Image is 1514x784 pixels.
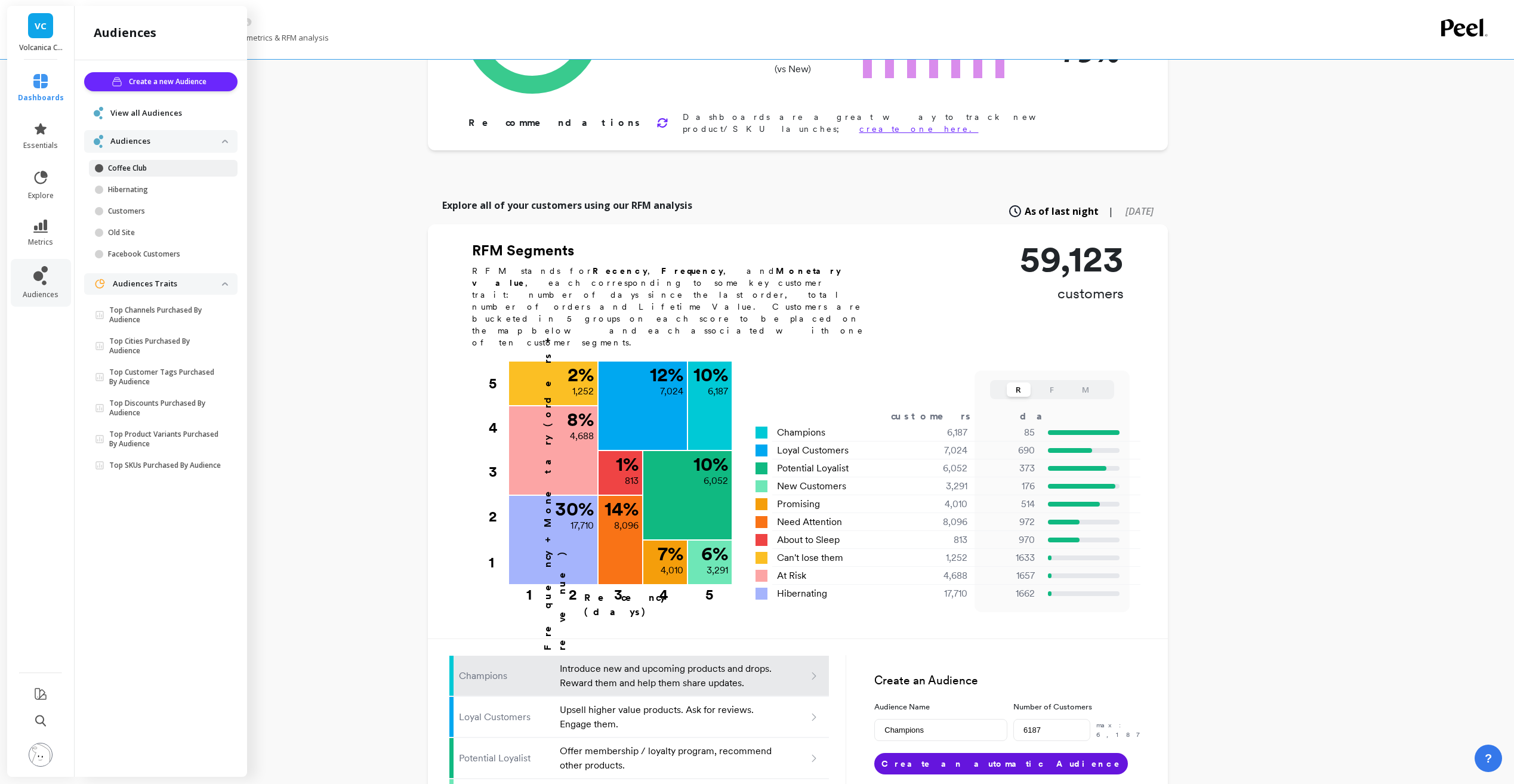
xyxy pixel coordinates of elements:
span: Hibernating [777,587,827,601]
p: customers [1020,284,1124,303]
p: 6,052 [704,474,728,488]
p: 3,291 [707,563,728,578]
div: 7,024 [896,443,982,458]
div: 8,096 [896,515,982,529]
div: 1,252 [896,551,982,565]
p: Top Product Variants Purchased By Audience [109,430,222,449]
div: days [1020,409,1069,424]
p: Recency (days) [584,591,731,619]
div: 4,688 [896,569,982,583]
span: Can't lose them [777,551,843,565]
p: Hibernating [108,185,222,195]
div: 1 [504,585,554,597]
div: 17,710 [896,587,982,601]
p: 970 [982,533,1035,547]
h2: RFM Segments [472,241,878,260]
p: 59,123 [1020,241,1124,277]
p: RFM stands for , , and , each corresponding to some key customer trait: number of days since the ... [472,265,878,348]
span: View all Audiences [110,107,182,119]
img: navigation item icon [94,135,103,147]
button: M [1074,382,1097,397]
p: Top SKUs Purchased By Audience [109,461,221,470]
p: 4,010 [661,563,683,578]
button: ? [1475,745,1502,772]
p: 14 % [605,499,639,518]
p: 1,252 [572,384,594,399]
input: e.g. 500 [1013,719,1090,741]
button: Create a new Audience [84,72,238,91]
p: Audiences Traits [113,278,222,290]
p: 972 [982,515,1035,529]
p: Coffee Club [108,163,222,173]
p: Volcanica Coffee [19,43,63,53]
span: Need Attention [777,515,842,529]
p: Offer membership / loyalty program, recommend other products. [560,744,774,773]
p: 8 % [567,410,594,429]
p: 8,096 [614,518,639,533]
label: Number of Customers [1013,701,1146,713]
p: 1662 [982,587,1035,601]
div: 3 [596,585,641,597]
p: 813 [625,474,639,488]
img: navigation item icon [94,107,103,119]
img: down caret icon [222,282,228,286]
p: 4,688 [570,429,594,443]
span: Loyal Customers [777,443,849,458]
div: 3,291 [896,479,982,493]
p: 690 [982,443,1035,458]
p: 1 % [616,455,639,474]
b: Frequency [661,266,723,276]
div: customers [891,409,988,424]
p: Old Site [108,228,222,237]
div: 1 [489,540,508,585]
div: 6,052 [896,461,982,476]
p: 6 % [701,544,728,563]
span: As of last night [1025,204,1099,218]
b: Recency [593,266,647,276]
p: Champions [459,669,553,683]
p: Recommendations [468,116,642,130]
p: 2 % [568,365,594,384]
span: Potential Loyalist [777,461,849,476]
p: Top Discounts Purchased By Audience [109,399,222,418]
p: Returning orders weekly (vs New) [737,48,849,76]
span: About to Sleep [777,533,840,547]
p: Potential Loyalist [459,751,553,766]
p: 12 % [650,365,683,384]
img: down caret icon [222,140,228,143]
div: 4 [641,585,687,597]
label: Audience Name [874,701,1007,713]
span: Promising [777,497,820,511]
span: At Risk [777,569,806,583]
p: 30 % [555,499,594,518]
button: R [1007,382,1031,397]
span: audiences [23,290,58,300]
p: Frequency + Monetary (orders + revenue) [541,297,569,650]
span: | [1108,204,1114,218]
span: explore [28,191,54,200]
div: 3 [489,450,508,494]
span: ? [1485,750,1492,767]
span: Champions [777,425,825,440]
p: 514 [982,497,1035,511]
span: dashboards [18,93,64,103]
p: 6,187 [708,384,728,399]
p: Upsell higher value products. Ask for reviews. Engage them. [560,703,774,731]
a: View all Audiences [110,107,228,119]
input: e.g. Black friday [874,719,1007,741]
p: Explore all of your customers using our RFM analysis [442,198,692,212]
div: 4,010 [896,497,982,511]
p: 1657 [982,569,1035,583]
p: 7 % [658,544,683,563]
a: create one here. [859,124,979,134]
div: 4 [489,406,508,450]
p: Top Channels Purchased By Audience [109,305,222,325]
p: Customers [108,206,222,216]
div: 2 [550,585,596,597]
h3: Create an Audience [874,672,1146,690]
p: max: 6,187 [1096,720,1146,740]
div: 6,187 [896,425,982,440]
img: profile picture [29,743,53,767]
p: 10 % [693,365,728,384]
button: F [1040,382,1064,397]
